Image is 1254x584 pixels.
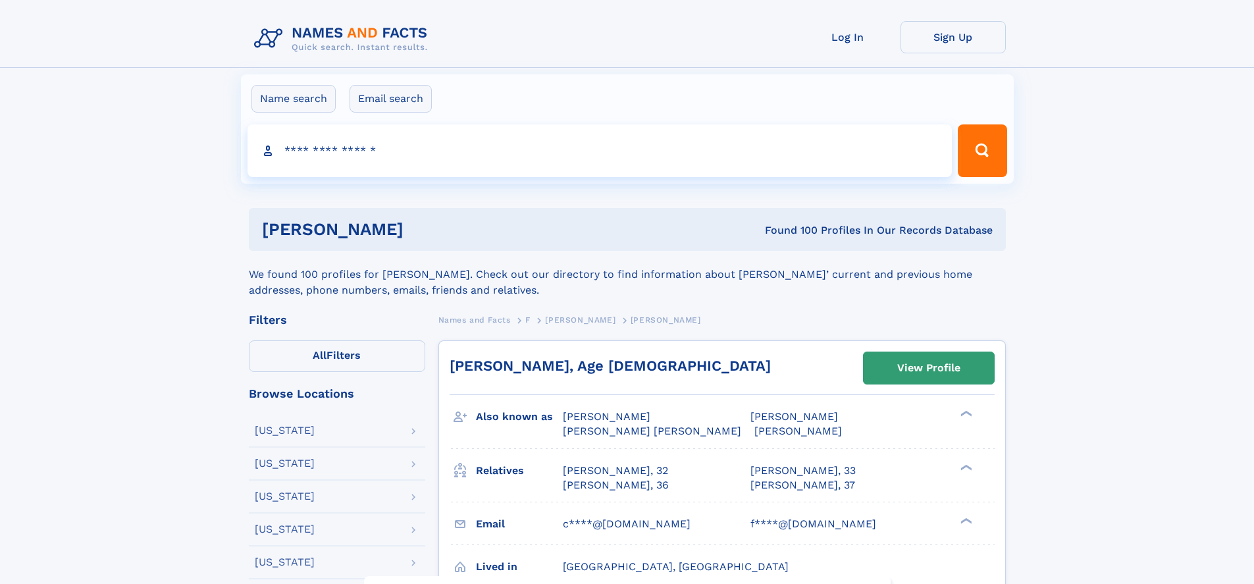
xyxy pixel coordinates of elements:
[957,463,973,471] div: ❯
[476,556,563,578] h3: Lived in
[350,85,432,113] label: Email search
[563,425,741,437] span: [PERSON_NAME] [PERSON_NAME]
[251,85,336,113] label: Name search
[249,21,438,57] img: Logo Names and Facts
[255,491,315,502] div: [US_STATE]
[584,223,993,238] div: Found 100 Profiles In Our Records Database
[262,221,585,238] h1: [PERSON_NAME]
[248,124,953,177] input: search input
[957,410,973,418] div: ❯
[476,513,563,535] h3: Email
[476,406,563,428] h3: Also known as
[631,315,701,325] span: [PERSON_NAME]
[563,464,668,478] a: [PERSON_NAME], 32
[545,311,615,328] a: [PERSON_NAME]
[750,478,855,492] a: [PERSON_NAME], 37
[545,315,615,325] span: [PERSON_NAME]
[795,21,901,53] a: Log In
[249,314,425,326] div: Filters
[249,388,425,400] div: Browse Locations
[476,460,563,482] h3: Relatives
[754,425,842,437] span: [PERSON_NAME]
[249,251,1006,298] div: We found 100 profiles for [PERSON_NAME]. Check out our directory to find information about [PERSO...
[249,340,425,372] label: Filters
[563,410,650,423] span: [PERSON_NAME]
[750,410,838,423] span: [PERSON_NAME]
[563,560,789,573] span: [GEOGRAPHIC_DATA], [GEOGRAPHIC_DATA]
[563,478,669,492] a: [PERSON_NAME], 36
[255,425,315,436] div: [US_STATE]
[525,311,531,328] a: F
[750,464,856,478] a: [PERSON_NAME], 33
[864,352,994,384] a: View Profile
[450,358,771,374] a: [PERSON_NAME], Age [DEMOGRAPHIC_DATA]
[897,353,960,383] div: View Profile
[957,516,973,525] div: ❯
[255,458,315,469] div: [US_STATE]
[901,21,1006,53] a: Sign Up
[525,315,531,325] span: F
[958,124,1006,177] button: Search Button
[313,349,327,361] span: All
[438,311,511,328] a: Names and Facts
[255,524,315,535] div: [US_STATE]
[255,557,315,568] div: [US_STATE]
